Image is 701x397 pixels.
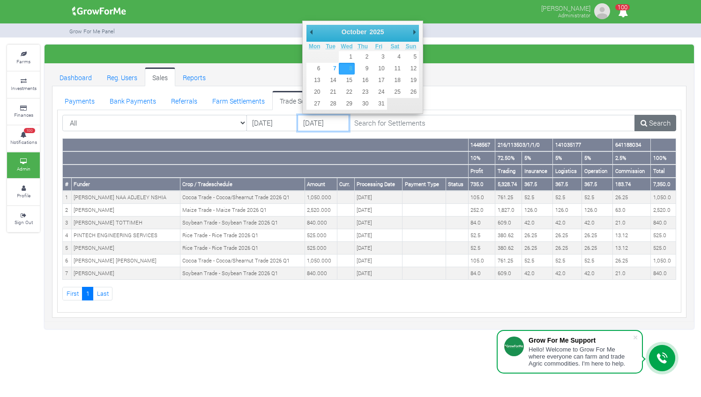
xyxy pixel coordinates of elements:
button: 13 [306,75,322,86]
abbr: Monday [309,43,321,50]
td: 761.25 [495,255,522,267]
td: 2,520.000 [305,204,337,217]
a: Sales [145,67,175,86]
span: 100 [615,4,630,10]
th: 10% [468,151,495,165]
button: 24 [371,86,387,98]
th: Insurance [522,165,553,178]
td: 3 [63,217,72,229]
td: 1,050.000 [305,255,337,267]
small: Profile [17,192,30,199]
a: Admin [7,152,40,178]
td: 105.0 [468,191,495,203]
th: 1448567 [468,139,495,151]
td: 1 [63,191,72,203]
td: 42.0 [582,217,613,229]
td: [DATE] [354,267,402,280]
button: 27 [306,98,322,110]
td: Rice Trade - Rice Trade 2026 Q1 [180,242,305,255]
a: Search [634,115,676,132]
th: Commission [613,165,651,178]
abbr: Saturday [390,43,399,50]
td: 52.5 [582,255,613,267]
td: 13.12 [613,242,651,255]
td: 609.0 [495,267,522,280]
th: Curr. [337,178,354,191]
div: Grow For Me Support [529,337,633,344]
td: 126.0 [553,204,582,217]
small: Sign Out [15,219,33,225]
nav: Page Navigation [62,287,676,300]
a: Trade Settlements [272,91,340,110]
abbr: Sunday [406,43,417,50]
td: 21.0 [613,267,651,280]
td: 4 [63,229,72,242]
td: 105.0 [468,255,495,267]
button: 30 [355,98,371,110]
button: 29 [339,98,355,110]
button: 19 [403,75,419,86]
th: 216/113503/1/1/0 [495,139,553,151]
small: Admin [17,165,30,172]
button: 23 [355,86,371,98]
th: 5,328.74 [495,178,522,191]
small: Finances [14,112,33,118]
td: 2 [63,204,72,217]
td: 1,827.0 [495,204,522,217]
td: 26.25 [613,191,651,203]
td: 7 [63,267,72,280]
th: 735.0 [468,178,495,191]
td: [DATE] [354,191,402,203]
th: Trading [495,165,522,178]
td: 525.0 [651,242,676,255]
td: 42.0 [553,217,582,229]
p: [PERSON_NAME] [541,2,590,13]
input: Search for Settlements [349,115,635,132]
img: growforme image [69,2,129,21]
td: 21.0 [613,217,651,229]
th: 367.5 [582,178,613,191]
button: 31 [371,98,387,110]
td: 6 [63,255,72,267]
td: [PERSON_NAME] [PERSON_NAME] [71,255,180,267]
td: 42.0 [522,267,553,280]
button: 4 [387,51,403,63]
button: 17 [371,75,387,86]
th: 183.74 [613,178,651,191]
a: Farms [7,45,40,71]
td: PINTECH ENGINEERING SERVICES [71,229,180,242]
td: [PERSON_NAME] [71,242,180,255]
a: Referrals [164,91,205,110]
button: 5 [403,51,419,63]
td: 84.0 [468,217,495,229]
button: 18 [387,75,403,86]
td: 609.0 [495,217,522,229]
td: 84.0 [468,267,495,280]
td: 52.5 [468,229,495,242]
td: 126.0 [522,204,553,217]
td: 42.0 [522,217,553,229]
th: 367.5 [522,178,553,191]
th: Logistics [553,165,582,178]
td: 5 [63,242,72,255]
td: Soybean Trade - Soybean Trade 2026 Q1 [180,267,305,280]
td: 26.25 [553,242,582,255]
button: 9 [355,63,371,75]
th: 7,350.0 [651,178,676,191]
small: Administrator [558,12,590,19]
button: 3 [371,51,387,63]
th: Processing Date [354,178,402,191]
input: DD/MM/YYYY [298,115,349,132]
td: 840.000 [305,267,337,280]
th: Status [446,178,468,191]
button: Previous Month [306,25,316,39]
button: 14 [322,75,338,86]
small: Farms [16,58,30,65]
th: 100% [651,151,676,165]
td: 52.5 [582,191,613,203]
a: Profile [7,179,40,205]
th: 72.50% [495,151,522,165]
td: 52.5 [553,255,582,267]
a: 100 [614,9,632,18]
td: 380.62 [495,242,522,255]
